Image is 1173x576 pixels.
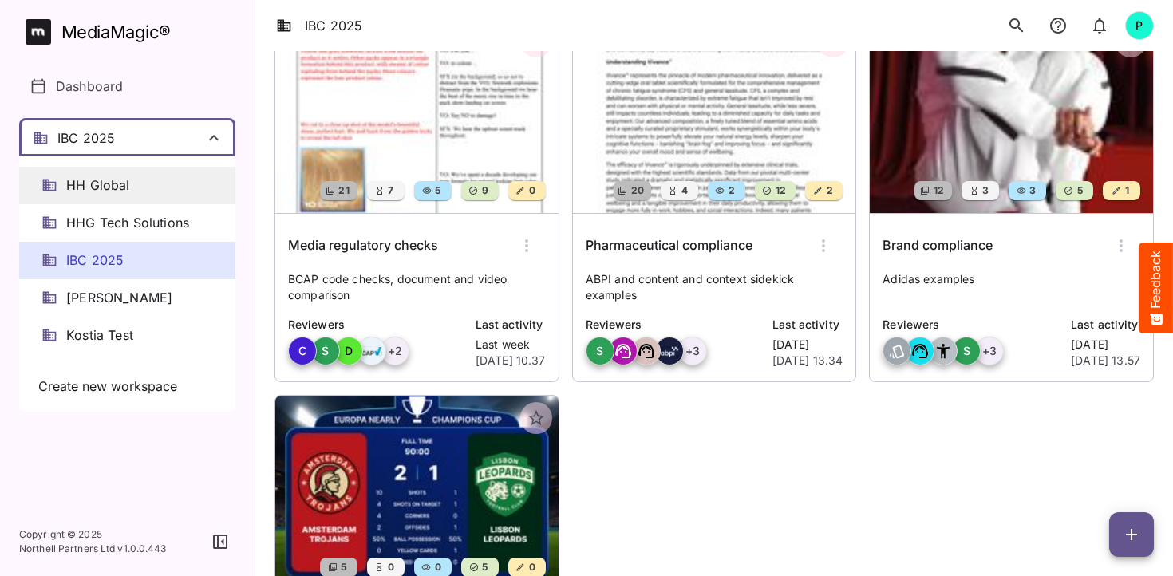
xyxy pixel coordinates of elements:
[1001,10,1033,41] button: search
[1042,10,1074,41] button: notifications
[1125,11,1154,40] div: P
[29,371,226,402] button: Create new workspace
[66,176,130,195] span: HH Global
[66,214,189,232] span: HHG Tech Solutions
[66,251,124,270] span: IBC 2025
[1139,243,1173,333] button: Feedback
[1084,10,1116,41] button: notifications
[66,289,172,307] span: [PERSON_NAME]
[38,377,177,396] span: Create new workspace
[66,326,133,345] span: Kostia Test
